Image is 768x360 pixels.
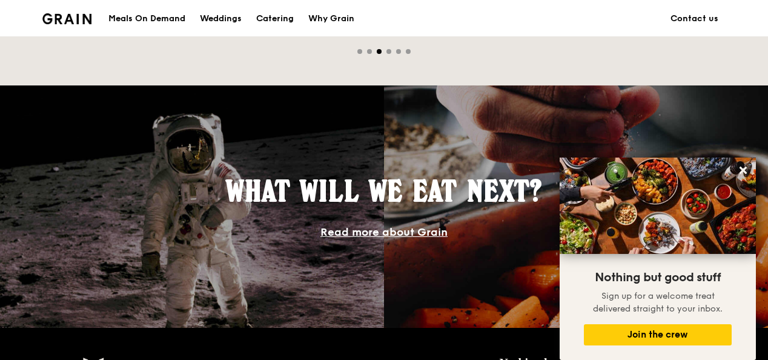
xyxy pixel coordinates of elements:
[733,161,753,180] button: Close
[595,270,721,285] span: Nothing but good stuff
[560,158,756,254] img: DSC07876-Edit02-Large.jpeg
[226,173,542,208] span: What will we eat next?
[256,1,294,37] div: Catering
[308,1,354,37] div: Why Grain
[42,13,91,24] img: Grain
[386,49,391,54] span: Go to slide 4
[584,324,732,345] button: Join the crew
[320,225,448,239] a: Read more about Grain
[663,1,726,37] a: Contact us
[396,49,401,54] span: Go to slide 5
[200,1,242,37] div: Weddings
[193,1,249,37] a: Weddings
[406,49,411,54] span: Go to slide 6
[357,49,362,54] span: Go to slide 1
[301,1,362,37] a: Why Grain
[593,291,723,314] span: Sign up for a welcome treat delivered straight to your inbox.
[108,1,185,37] div: Meals On Demand
[377,49,382,54] span: Go to slide 3
[367,49,372,54] span: Go to slide 2
[249,1,301,37] a: Catering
